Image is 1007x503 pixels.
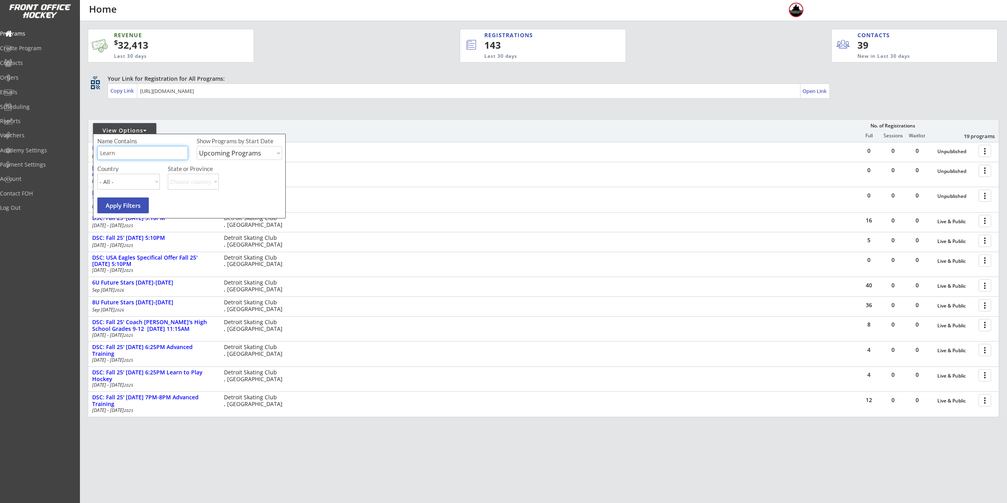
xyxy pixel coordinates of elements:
[905,193,929,198] div: 0
[124,332,133,338] em: 2025
[92,344,216,357] div: DSC: Fall 25' [DATE] 6:25PM Advanced Training
[905,167,929,173] div: 0
[937,373,975,379] div: Live & Public
[954,133,995,140] div: 19 programs
[484,31,589,39] div: REGISTRATIONS
[881,133,905,139] div: Sessions
[881,347,905,353] div: 0
[224,344,286,357] div: Detroit Skating Club , [GEOGRAPHIC_DATA]
[224,369,286,383] div: Detroit Skating Club , [GEOGRAPHIC_DATA]
[484,53,593,60] div: Last 30 days
[124,357,133,363] em: 2025
[92,279,216,286] div: 6U Future Stars [DATE]-[DATE]
[124,243,133,248] em: 2025
[979,369,991,382] button: more_vert
[905,283,929,288] div: 0
[108,75,975,83] div: Your Link for Registration for All Programs:
[905,372,929,378] div: 0
[868,123,917,129] div: No. of Registrations
[937,348,975,353] div: Live & Public
[92,394,216,408] div: DSC: Fall 25' [DATE] 7PM-8PM Advanced Training
[857,53,960,60] div: New in Last 30 days
[484,38,599,52] div: 143
[905,397,929,403] div: 0
[937,194,975,199] div: Unpublished
[168,166,281,172] div: State or Province
[937,258,975,264] div: Live & Public
[92,223,213,228] div: [DATE] - [DATE]
[114,38,229,52] div: 32,413
[881,397,905,403] div: 0
[937,398,975,404] div: Live & Public
[857,133,881,139] div: Full
[979,235,991,247] button: more_vert
[114,38,118,47] sup: $
[937,149,975,154] div: Unpublished
[937,169,975,174] div: Unpublished
[905,347,929,353] div: 0
[979,319,991,331] button: more_vert
[92,215,216,222] div: DSC: Fall 25' [DATE] 5:10PM
[92,243,213,248] div: [DATE] - [DATE]
[92,299,216,306] div: 8U Future Stars [DATE]-[DATE]
[881,302,905,308] div: 0
[979,190,991,202] button: more_vert
[92,268,213,273] div: [DATE] - [DATE]
[92,333,213,338] div: [DATE] - [DATE]
[857,372,881,378] div: 4
[224,254,286,268] div: Detroit Skating Club , [GEOGRAPHIC_DATA]
[92,165,216,178] div: [GEOGRAPHIC_DATA]: Fall 25' [DATE] 4:30-6:00PM Grades 6-12
[92,235,216,241] div: DSC: Fall 25' [DATE] 5:10PM
[92,145,216,152] div: Fall 2025 Walk-On Opportunities
[937,303,975,309] div: Live & Public
[90,75,100,80] div: qr
[979,299,991,311] button: more_vert
[224,394,286,408] div: Detroit Skating Club , [GEOGRAPHIC_DATA]
[881,167,905,173] div: 0
[110,87,135,94] div: Copy Link
[857,218,881,223] div: 16
[905,322,929,327] div: 0
[857,397,881,403] div: 12
[857,257,881,263] div: 0
[197,138,281,144] div: Show Programs by Start Date
[92,383,213,387] div: [DATE] - [DATE]
[224,299,286,313] div: Detroit Skating Club , [GEOGRAPHIC_DATA]
[92,203,213,208] div: [DATE] - [DATE]
[881,283,905,288] div: 0
[881,193,905,198] div: 0
[979,279,991,292] button: more_vert
[92,358,213,363] div: [DATE] - [DATE]
[224,279,286,293] div: Detroit Skating Club , [GEOGRAPHIC_DATA]
[905,133,929,139] div: Waitlist
[905,237,929,243] div: 0
[857,38,906,52] div: 39
[224,215,286,228] div: Detroit Skating Club , [GEOGRAPHIC_DATA]
[115,307,124,313] em: 2026
[979,165,991,177] button: more_vert
[979,344,991,356] button: more_vert
[905,302,929,308] div: 0
[905,148,929,154] div: 0
[979,145,991,157] button: more_vert
[857,167,881,173] div: 0
[857,193,881,198] div: 0
[224,319,286,332] div: Detroit Skating Club , [GEOGRAPHIC_DATA]
[124,223,133,228] em: 2025
[857,302,881,308] div: 36
[979,254,991,267] button: more_vert
[905,218,929,223] div: 0
[881,218,905,223] div: 0
[92,319,216,332] div: DSC: Fall 25' Coach [PERSON_NAME]'s High School Grades 9-12 [DATE] 11:15AM
[124,382,133,388] em: 2025
[881,237,905,243] div: 0
[937,323,975,328] div: Live & Public
[857,347,881,353] div: 4
[92,153,213,158] div: [DATE] - [DATE]
[881,148,905,154] div: 0
[857,283,881,288] div: 40
[97,166,160,172] div: Country
[937,239,975,244] div: Live & Public
[97,138,160,144] div: Name Contains
[93,127,156,135] div: View Options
